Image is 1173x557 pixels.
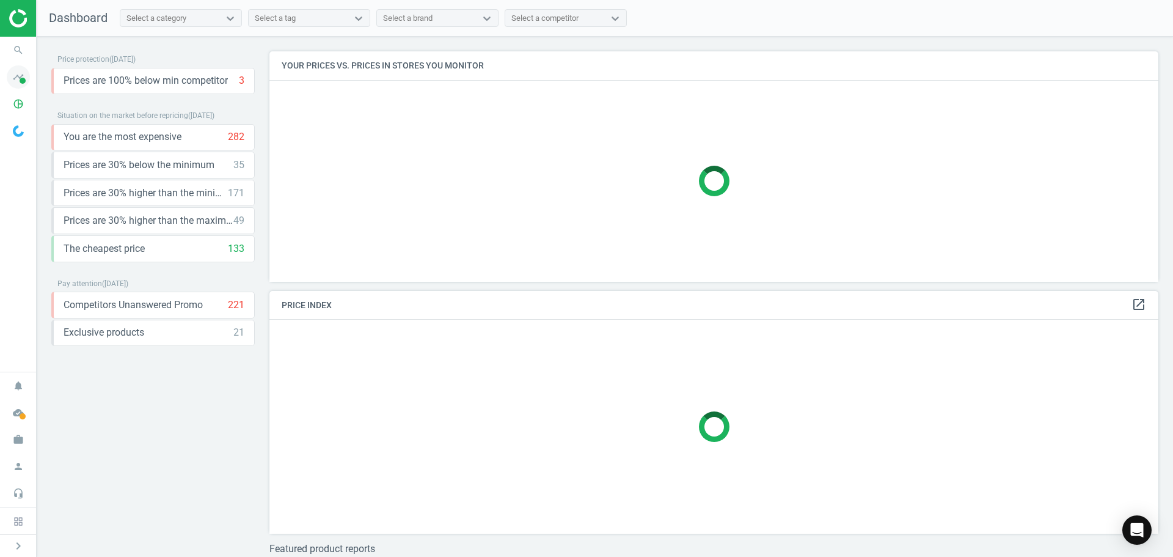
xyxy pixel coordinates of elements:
[64,242,145,256] span: The cheapest price
[228,298,244,312] div: 221
[64,158,214,172] span: Prices are 30% below the minimum
[9,9,96,28] img: ajHJNr6hYgQAAAAASUVORK5CYII=
[57,111,188,120] span: Situation on the market before repricing
[233,158,244,172] div: 35
[7,401,30,424] i: cloud_done
[269,291,1158,320] h4: Price Index
[228,186,244,200] div: 171
[7,39,30,62] i: search
[233,214,244,227] div: 49
[109,55,136,64] span: ( [DATE] )
[1122,515,1152,545] div: Open Intercom Messenger
[64,186,228,200] span: Prices are 30% higher than the minimum
[11,539,26,553] i: chevron_right
[228,130,244,144] div: 282
[7,455,30,478] i: person
[64,298,203,312] span: Competitors Unanswered Promo
[64,214,233,227] span: Prices are 30% higher than the maximal
[1131,297,1146,312] i: open_in_new
[57,279,102,288] span: Pay attention
[49,10,108,25] span: Dashboard
[383,13,433,24] div: Select a brand
[269,51,1158,80] h4: Your prices vs. prices in stores you monitor
[7,92,30,116] i: pie_chart_outlined
[188,111,214,120] span: ( [DATE] )
[7,428,30,451] i: work
[239,74,244,87] div: 3
[64,74,228,87] span: Prices are 100% below min competitor
[126,13,186,24] div: Select a category
[64,130,181,144] span: You are the most expensive
[13,125,24,137] img: wGWNvw8QSZomAAAAABJRU5ErkJggg==
[7,65,30,89] i: timeline
[228,242,244,256] div: 133
[7,482,30,505] i: headset_mic
[233,326,244,339] div: 21
[1131,297,1146,313] a: open_in_new
[255,13,296,24] div: Select a tag
[511,13,579,24] div: Select a competitor
[269,543,1158,555] h3: Featured product reports
[57,55,109,64] span: Price protection
[102,279,128,288] span: ( [DATE] )
[64,326,144,339] span: Exclusive products
[3,538,34,554] button: chevron_right
[7,374,30,397] i: notifications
